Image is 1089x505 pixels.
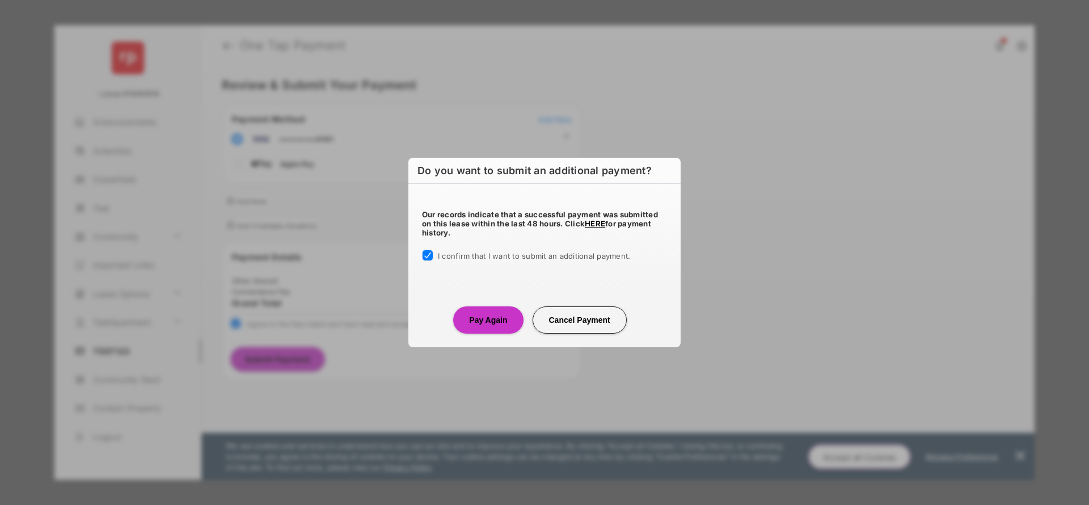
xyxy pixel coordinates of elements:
h6: Do you want to submit an additional payment? [408,158,681,184]
button: Cancel Payment [533,306,627,334]
h5: Our records indicate that a successful payment was submitted on this lease within the last 48 hou... [422,210,667,237]
span: I confirm that I want to submit an additional payment. [438,251,630,260]
a: HERE [585,219,605,228]
button: Pay Again [453,306,523,334]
